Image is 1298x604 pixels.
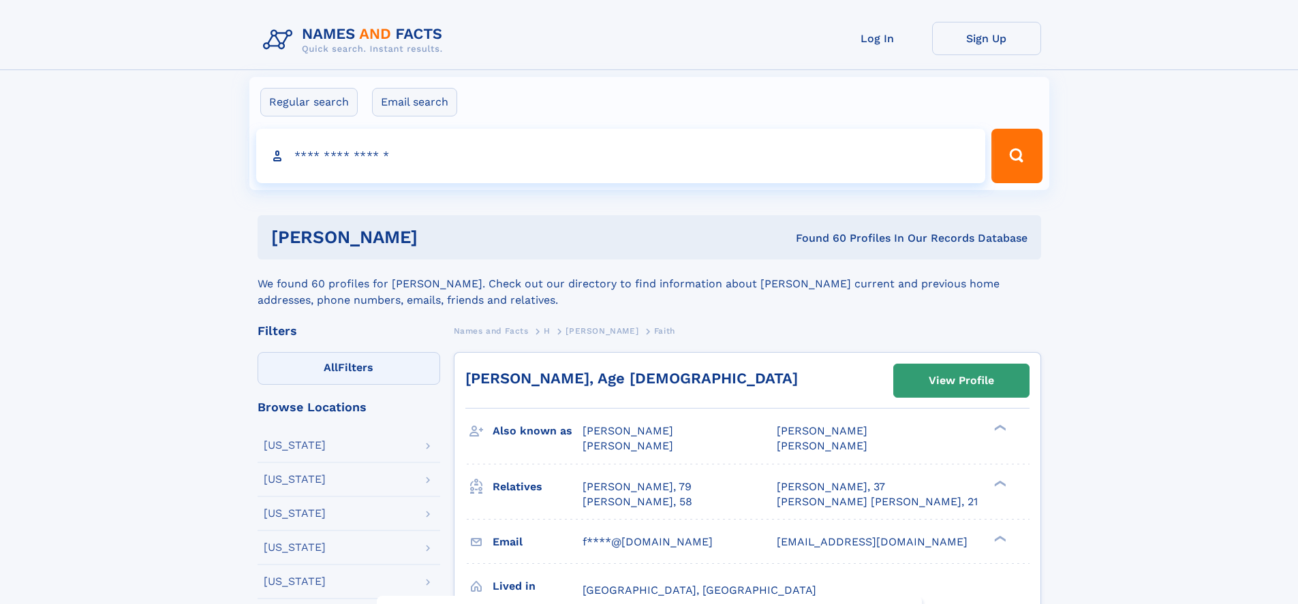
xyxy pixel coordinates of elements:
a: View Profile [894,364,1029,397]
span: [PERSON_NAME] [566,326,638,336]
a: [PERSON_NAME], 58 [583,494,692,509]
div: [US_STATE] [264,508,326,519]
div: We found 60 profiles for [PERSON_NAME]. Check out our directory to find information about [PERSON... [258,259,1041,308]
span: H [544,326,551,336]
a: Names and Facts [454,322,529,339]
a: [PERSON_NAME], Age [DEMOGRAPHIC_DATA] [465,370,798,387]
span: [EMAIL_ADDRESS][DOMAIN_NAME] [777,535,968,548]
span: [PERSON_NAME] [583,439,673,452]
h3: Email [493,530,583,554]
div: ❯ [991,479,1007,488]
a: Sign Up [932,22,1041,55]
div: Browse Locations [258,401,440,413]
div: [US_STATE] [264,576,326,587]
label: Email search [372,88,457,116]
a: [PERSON_NAME] [566,322,638,339]
div: [US_STATE] [264,474,326,485]
span: All [324,361,338,374]
h1: [PERSON_NAME] [271,229,607,246]
div: Found 60 Profiles In Our Records Database [606,231,1027,246]
div: [US_STATE] [264,440,326,451]
span: [PERSON_NAME] [777,439,867,452]
span: [PERSON_NAME] [583,424,673,437]
a: [PERSON_NAME] [PERSON_NAME], 21 [777,494,978,509]
a: Log In [823,22,932,55]
div: [US_STATE] [264,542,326,553]
span: [PERSON_NAME] [777,424,867,437]
button: Search Button [991,129,1042,183]
a: [PERSON_NAME], 37 [777,479,885,494]
input: search input [256,129,986,183]
div: ❯ [991,424,1007,432]
div: Filters [258,325,440,337]
h3: Relatives [493,475,583,498]
img: Logo Names and Facts [258,22,454,59]
div: ❯ [991,534,1007,543]
a: H [544,322,551,339]
label: Filters [258,352,440,385]
h3: Also known as [493,419,583,443]
a: [PERSON_NAME], 79 [583,479,692,494]
span: Faith [654,326,675,336]
div: View Profile [929,365,994,396]
label: Regular search [260,88,358,116]
span: [GEOGRAPHIC_DATA], [GEOGRAPHIC_DATA] [583,584,816,597]
h3: Lived in [493,575,583,598]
